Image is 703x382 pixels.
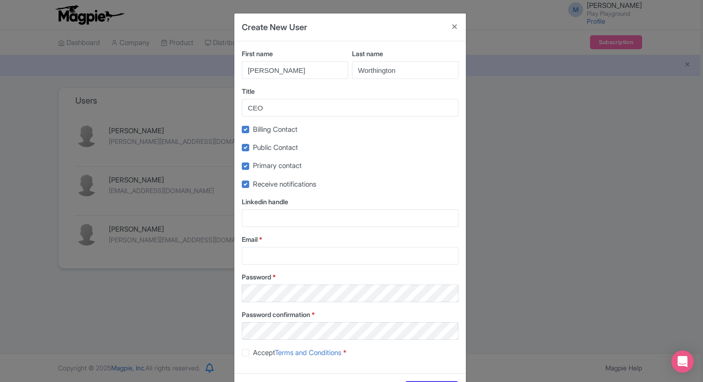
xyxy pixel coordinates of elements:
span: Billing Contact [253,125,298,134]
span: Last name [352,50,383,58]
a: Terms and Conditions [275,348,341,357]
span: Password [242,273,271,281]
span: First name [242,50,273,58]
span: Title [242,87,255,95]
span: Primary contact [253,161,302,170]
div: Open Intercom Messenger [671,350,694,373]
span: Email [242,235,258,243]
button: Close [444,13,466,40]
span: Password confirmation [242,311,310,318]
span: Accept [253,348,341,357]
span: Receive notifications [253,180,316,188]
span: Public Contact [253,143,298,152]
span: Linkedin handle [242,198,288,206]
h4: Create New User [242,21,307,33]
